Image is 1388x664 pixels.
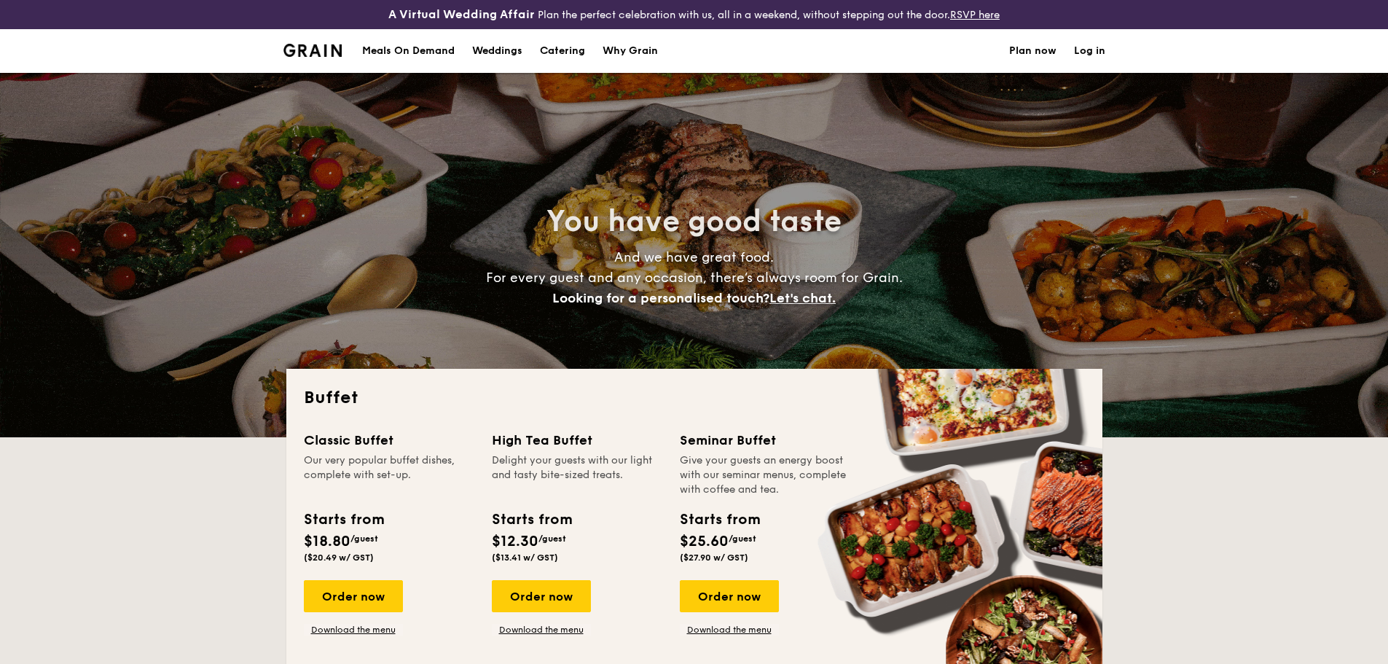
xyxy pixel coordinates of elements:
h2: Buffet [304,386,1085,410]
a: Download the menu [680,624,779,636]
div: Plan the perfect celebration with us, all in a weekend, without stepping out the door. [275,6,1114,23]
div: Delight your guests with our light and tasty bite-sized treats. [492,453,662,497]
img: Grain [283,44,342,57]
a: Catering [531,29,594,73]
span: ($13.41 w/ GST) [492,552,558,563]
div: Why Grain [603,29,658,73]
a: Download the menu [492,624,591,636]
a: Log in [1074,29,1105,73]
div: Order now [492,580,591,612]
a: Plan now [1009,29,1056,73]
a: Logotype [283,44,342,57]
a: Download the menu [304,624,403,636]
span: $25.60 [680,533,729,550]
div: Weddings [472,29,522,73]
span: ($20.49 w/ GST) [304,552,374,563]
div: Order now [304,580,403,612]
span: $18.80 [304,533,350,550]
div: Seminar Buffet [680,430,850,450]
span: ($27.90 w/ GST) [680,552,748,563]
a: RSVP here [950,9,1000,21]
span: /guest [350,534,378,544]
div: Classic Buffet [304,430,474,450]
span: /guest [538,534,566,544]
span: Let's chat. [769,290,836,306]
a: Why Grain [594,29,667,73]
div: Starts from [304,509,383,531]
div: Give your guests an energy boost with our seminar menus, complete with coffee and tea. [680,453,850,497]
a: Weddings [463,29,531,73]
h1: Catering [540,29,585,73]
a: Meals On Demand [353,29,463,73]
span: /guest [729,534,756,544]
div: Meals On Demand [362,29,455,73]
div: Our very popular buffet dishes, complete with set-up. [304,453,474,497]
div: Starts from [492,509,571,531]
span: $12.30 [492,533,538,550]
div: Order now [680,580,779,612]
h4: A Virtual Wedding Affair [388,6,535,23]
div: Starts from [680,509,759,531]
div: High Tea Buffet [492,430,662,450]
